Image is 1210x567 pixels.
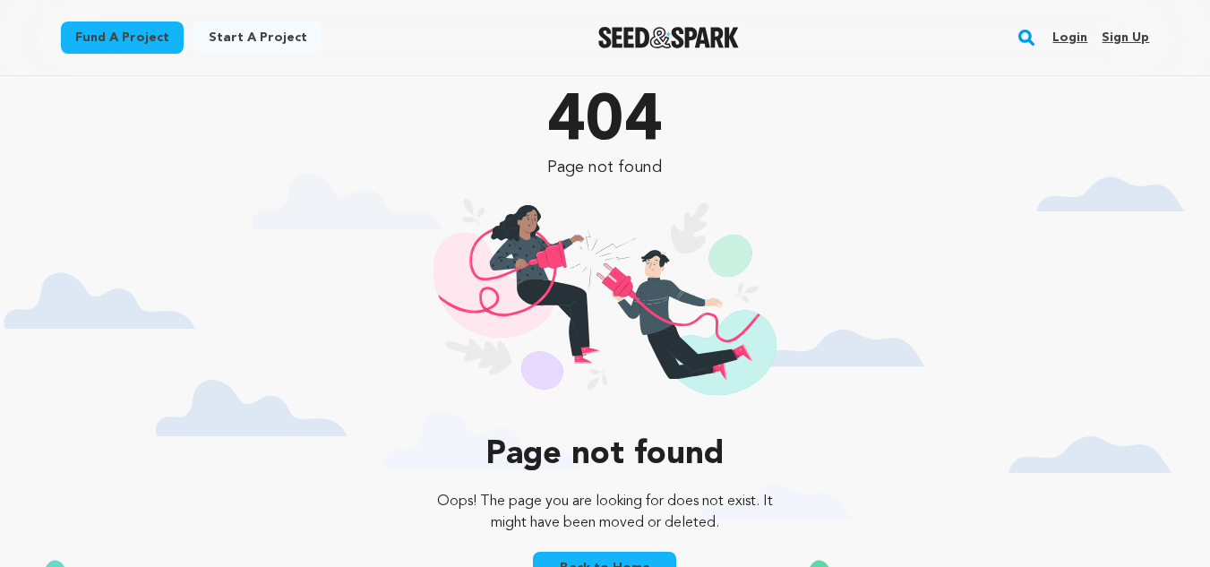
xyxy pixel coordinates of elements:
img: 404 illustration [433,198,777,419]
a: Start a project [194,21,322,54]
a: Seed&Spark Homepage [598,27,739,48]
a: Sign up [1102,23,1149,52]
img: Seed&Spark Logo Dark Mode [598,27,739,48]
p: Page not found [424,155,786,180]
a: Login [1052,23,1087,52]
p: Page not found [424,437,786,473]
p: Oops! The page you are looking for does not exist. It might have been moved or deleted. [424,491,786,534]
p: 404 [424,90,786,155]
a: Fund a project [61,21,184,54]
